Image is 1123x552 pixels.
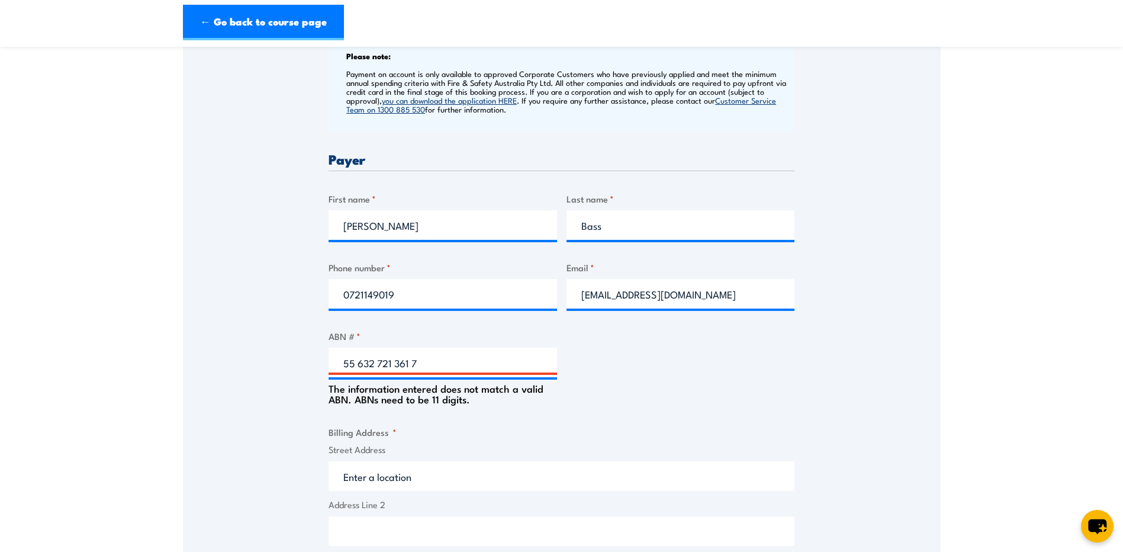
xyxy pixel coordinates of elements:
[382,95,517,105] a: you can download the application HERE
[329,461,794,491] input: Enter a location
[346,95,776,114] a: Customer Service Team on 1300 885 530
[183,5,344,40] a: ← Go back to course page
[346,69,791,114] p: Payment on account is only available to approved Corporate Customers who have previously applied ...
[346,50,391,62] b: Please note:
[329,192,557,206] label: First name
[329,425,397,439] legend: Billing Address
[1081,510,1114,543] button: chat-button
[329,152,794,166] h3: Payer
[567,192,795,206] label: Last name
[567,261,795,274] label: Email
[329,329,557,343] label: ABN #
[329,377,557,405] div: The information entered does not match a valid ABN. ABNs need to be 11 digits.
[329,498,794,512] label: Address Line 2
[329,261,557,274] label: Phone number
[329,443,794,457] label: Street Address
